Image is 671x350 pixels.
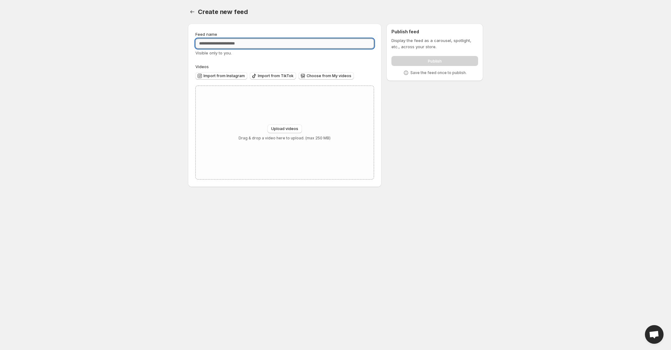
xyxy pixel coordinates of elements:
button: Settings [188,7,197,16]
span: Choose from My videos [307,73,351,78]
button: Import from TikTok [250,72,296,80]
span: Feed name [195,32,217,37]
span: Import from Instagram [203,73,245,78]
button: Upload videos [267,124,302,133]
a: Open chat [645,325,664,344]
span: Import from TikTok [258,73,294,78]
button: Import from Instagram [195,72,247,80]
p: Save the feed once to publish. [410,70,467,75]
span: Upload videos [271,126,298,131]
p: Drag & drop a video here to upload. (max 250 MB) [239,136,331,141]
p: Display the feed as a carousel, spotlight, etc., across your store. [391,37,478,50]
span: Create new feed [198,8,248,16]
h2: Publish feed [391,29,478,35]
button: Choose from My videos [299,72,354,80]
span: Videos [195,64,209,69]
span: Visible only to you. [195,50,232,55]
